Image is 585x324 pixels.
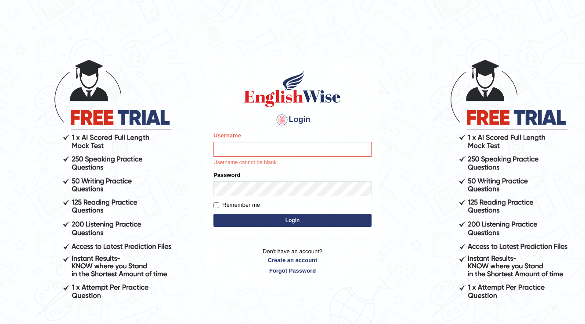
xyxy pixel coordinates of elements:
[213,256,372,264] a: Create an account
[213,159,372,167] p: Username cannot be blank.
[242,69,343,108] img: Logo of English Wise sign in for intelligent practice with AI
[213,171,240,179] label: Password
[213,202,219,208] input: Remember me
[213,266,372,275] a: Forgot Password
[213,214,372,227] button: Login
[213,131,241,140] label: Username
[213,201,260,209] label: Remember me
[213,113,372,127] h4: Login
[213,247,372,274] p: Don't have an account?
